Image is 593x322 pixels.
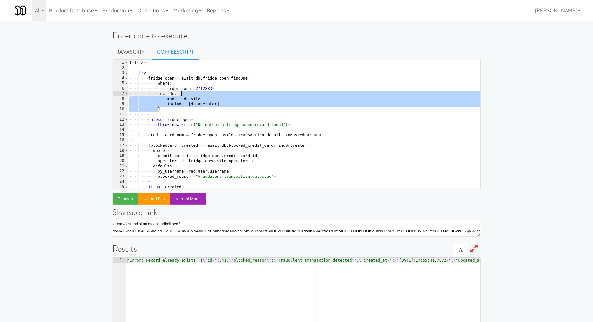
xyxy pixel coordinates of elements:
div: 23 [113,174,128,179]
h4: Shareable Link: [113,208,481,217]
a: CoffeeScript [152,44,199,60]
div: 8 [113,96,128,102]
div: 1 [113,258,126,263]
div: 3 [113,70,128,76]
div: 5 [113,81,128,86]
textarea: lorem://ipsumd.sitametcons.adi/elitsed?doei=T7IncIDiD43UTL3eTDoL%2MagnAalIqu21enI0aDmI%4VEnIAMQ3n... [113,220,481,237]
div: 12 [113,117,128,122]
div: 22 [113,169,128,174]
div: 25 [113,184,128,189]
div: 4 [113,76,128,81]
div: 20 [113,158,128,164]
div: 19 [113,153,128,158]
div: 2 [113,65,128,70]
h1: Enter code to execute [113,31,481,40]
div: 16 [113,138,128,143]
div: 6 [113,86,128,91]
div: 21 [113,164,128,169]
button: Execute [113,193,138,205]
button: Upload file [138,193,170,205]
div: 15 [113,133,128,138]
div: 13 [113,122,128,127]
img: Micromart [15,5,26,16]
div: 1 [113,60,128,65]
div: 9 [113,102,128,107]
div: 17 [113,143,128,148]
div: 24 [113,179,128,184]
div: 11 [113,112,128,117]
div: 14 [113,127,128,133]
button: Normal Mode [170,193,206,205]
a: Javascript [113,44,152,60]
div: 18 [113,148,128,153]
div: 7 [113,91,128,96]
div: 10 [113,107,128,112]
h1: Results [113,244,481,253]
